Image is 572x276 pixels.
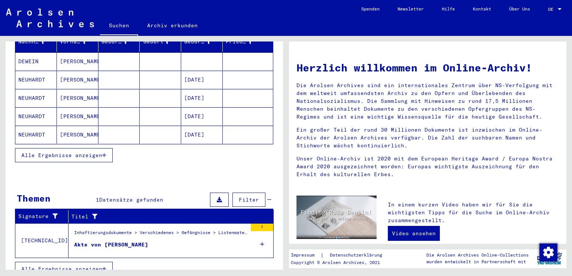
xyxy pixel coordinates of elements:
mat-cell: [PERSON_NAME] [57,71,98,89]
div: Nachname [18,38,45,46]
span: DE [548,7,556,12]
button: Alle Ergebnisse anzeigen [15,148,113,162]
mat-header-cell: Geburtsdatum [181,31,223,52]
p: Unser Online-Archiv ist 2020 mit dem European Heritage Award / Europa Nostra Award 2020 ausgezeic... [296,155,559,178]
div: Signature [18,212,59,220]
mat-cell: NEUHARDT [15,89,57,107]
mat-cell: [DATE] [181,107,223,125]
mat-cell: [PERSON_NAME] [57,52,98,70]
div: Geburt‏ [143,38,170,46]
p: In einem kurzen Video haben wir für Sie die wichtigsten Tipps für die Suche im Online-Archiv zusa... [388,201,559,224]
div: Geburtsdatum [184,38,211,46]
div: Prisoner # [226,38,253,46]
img: video.jpg [296,196,377,239]
div: Themen [17,191,51,205]
td: [TECHNICAL_ID] [15,223,69,258]
a: Datenschutzerklärung [324,251,391,259]
button: Filter [232,193,265,207]
button: Alle Ergebnisse anzeigen [15,262,113,276]
mat-cell: [PERSON_NAME] [57,89,98,107]
p: wurden entwickelt in Partnerschaft mit [426,258,529,265]
mat-cell: [DATE] [181,71,223,89]
span: 1 [96,196,99,203]
a: Impressum [291,251,320,259]
mat-cell: [DATE] [181,126,223,144]
mat-cell: NEUHARDT [15,107,57,125]
mat-cell: DEWEIN [15,52,57,70]
mat-header-cell: Prisoner # [223,31,273,52]
p: Copyright © Arolsen Archives, 2021 [291,259,391,266]
span: Alle Ergebnisse anzeigen [21,266,102,272]
mat-header-cell: Geburtsname [98,31,140,52]
div: Inhaftierungsdokumente > Verschiedenes > Gefängnisse > Listenmaterial Gruppe P.P. > [GEOGRAPHIC_D... [74,229,247,240]
p: Ein großer Teil der rund 30 Millionen Dokumente ist inzwischen im Online-Archiv der Arolsen Archi... [296,126,559,150]
div: Titel [71,213,255,221]
a: Suchen [100,16,138,36]
div: 1 [251,224,273,231]
div: Titel [71,211,264,223]
span: Datensätze gefunden [99,196,163,203]
div: Geburtsdatum [184,36,222,47]
mat-header-cell: Vorname [57,31,98,52]
div: | [291,251,391,259]
img: yv_logo.png [535,249,563,268]
div: Akte von [PERSON_NAME] [74,241,148,249]
div: Vorname [60,36,98,47]
mat-cell: [PERSON_NAME] [57,107,98,125]
mat-header-cell: Nachname [15,31,57,52]
a: Video ansehen [388,226,440,241]
div: Signature [18,211,68,223]
mat-cell: [DATE] [181,89,223,107]
span: Alle Ergebnisse anzeigen [21,152,102,159]
div: Geburt‏ [143,36,181,47]
div: Nachname [18,36,57,47]
mat-cell: NEUHARDT [15,126,57,144]
img: Arolsen_neg.svg [6,9,94,27]
mat-header-cell: Geburt‏ [140,31,181,52]
p: Die Arolsen Archives Online-Collections [426,252,529,258]
div: Geburtsname [101,38,128,46]
mat-cell: NEUHARDT [15,71,57,89]
img: Zustimmung ändern [539,243,557,261]
a: Archiv erkunden [138,16,207,34]
h1: Herzlich willkommen im Online-Archiv! [296,60,559,76]
p: Die Arolsen Archives sind ein internationales Zentrum über NS-Verfolgung mit dem weltweit umfasse... [296,82,559,121]
span: Filter [239,196,259,203]
div: Geburtsname [101,36,140,47]
div: Prisoner # [226,36,264,47]
div: Vorname [60,38,87,46]
mat-cell: [PERSON_NAME] [57,126,98,144]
